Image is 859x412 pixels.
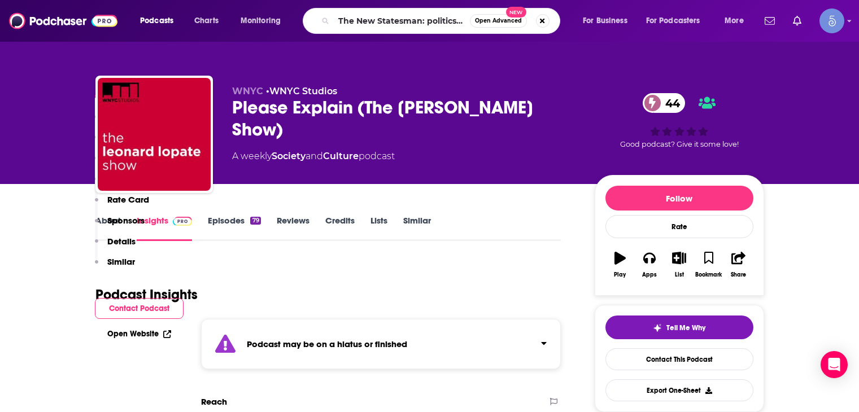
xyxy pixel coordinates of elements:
span: Charts [194,13,219,29]
a: Open Website [107,329,171,339]
span: New [506,7,526,17]
button: Share [723,244,753,285]
p: Details [107,236,136,247]
a: Society [272,151,306,161]
button: Contact Podcast [95,298,184,319]
h2: Reach [201,396,227,407]
span: • [266,86,337,97]
div: Share [731,271,746,278]
div: Apps [642,271,657,278]
button: open menu [575,12,642,30]
button: open menu [132,12,188,30]
button: Bookmark [694,244,723,285]
span: Tell Me Why [666,323,705,332]
p: Sponsors [107,215,145,226]
img: Please Explain (The Leonard Lopate Show) [98,78,211,191]
a: Contact This Podcast [605,348,753,370]
span: Open Advanced [475,18,522,24]
a: Show notifications dropdown [788,11,806,30]
span: More [725,13,744,29]
a: Reviews [277,215,309,241]
span: WNYC [232,86,263,97]
button: Show profile menu [819,8,844,33]
div: Play [614,271,626,278]
button: tell me why sparkleTell Me Why [605,315,753,339]
div: List [675,271,684,278]
a: Charts [187,12,225,30]
button: open menu [639,12,717,30]
button: Sponsors [95,215,145,236]
button: List [664,244,694,285]
button: Follow [605,186,753,211]
span: Monitoring [241,13,281,29]
div: 44Good podcast? Give it some love! [595,86,764,156]
input: Search podcasts, credits, & more... [334,12,470,30]
button: Export One-Sheet [605,379,753,401]
div: A weekly podcast [232,150,395,163]
a: Similar [403,215,431,241]
a: WNYC Studios [269,86,337,97]
a: Credits [325,215,355,241]
img: tell me why sparkle [653,323,662,332]
a: Episodes79 [208,215,260,241]
div: Open Intercom Messenger [821,351,848,378]
a: Show notifications dropdown [760,11,779,30]
div: Rate [605,215,753,238]
span: For Business [583,13,627,29]
img: Podchaser - Follow, Share and Rate Podcasts [9,10,117,32]
div: Search podcasts, credits, & more... [313,8,571,34]
span: Good podcast? Give it some love! [620,140,739,148]
span: 44 [654,93,686,113]
button: Apps [635,244,664,285]
button: open menu [233,12,295,30]
button: Similar [95,256,135,277]
strong: Podcast may be on a hiatus or finished [247,339,407,349]
button: Details [95,236,136,257]
span: For Podcasters [646,13,700,29]
section: Click to expand status details [201,319,561,369]
a: 44 [643,93,686,113]
button: open menu [717,12,758,30]
a: Lists [370,215,387,241]
span: Podcasts [140,13,173,29]
img: User Profile [819,8,844,33]
div: Bookmark [695,271,722,278]
span: and [306,151,323,161]
button: Open AdvancedNew [470,14,527,28]
div: 79 [250,217,260,225]
a: Culture [323,151,359,161]
p: Similar [107,256,135,267]
button: Play [605,244,635,285]
span: Logged in as Spiral5-G1 [819,8,844,33]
